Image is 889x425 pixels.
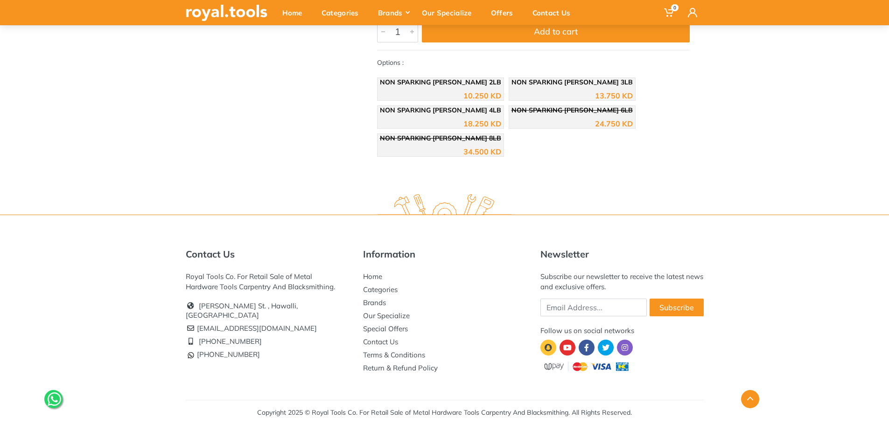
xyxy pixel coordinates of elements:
[363,285,398,294] a: Categories
[371,3,415,22] div: Brands
[380,134,501,142] span: NON SPARKING [PERSON_NAME] 8LB
[363,311,410,320] a: Our Specialize
[363,272,382,281] a: Home
[380,78,501,86] span: NON SPARKING [PERSON_NAME] 2LB
[540,272,704,292] div: Subscribe our newsletter to receive the latest news and exclusive offers.
[595,92,633,99] div: 13.750 KD
[199,337,262,346] a: [PHONE_NUMBER]
[186,272,349,292] div: Royal Tools Co. For Retail Sale of Metal Hardware Tools Carpentry And Blacksmithing.
[363,298,386,307] a: Brands
[377,133,504,157] a: NON SPARKING [PERSON_NAME] 8LB 34.500 KD
[540,299,647,316] input: Email Address...
[463,92,501,99] div: 10.250 KD
[463,120,501,127] div: 18.250 KD
[186,322,349,335] li: [EMAIL_ADDRESS][DOMAIN_NAME]
[363,337,398,346] a: Contact Us
[511,78,633,86] span: NON SPARKING [PERSON_NAME] 3LB
[463,148,501,155] div: 34.500 KD
[526,3,583,22] div: Contact Us
[377,77,504,101] a: NON SPARKING [PERSON_NAME] 2LB 10.250 KD
[186,249,349,260] h5: Contact Us
[540,360,634,373] img: upay.png
[671,4,679,11] span: 0
[511,106,633,114] span: NON SPARKING [PERSON_NAME] 6LB
[363,249,526,260] h5: Information
[422,21,690,42] button: Add to cart
[650,299,704,316] button: Subscribe
[380,106,501,114] span: NON SPARKING [PERSON_NAME] 4LB
[377,58,690,161] div: Options :
[363,350,425,359] a: Terms & Conditions
[315,3,371,22] div: Categories
[540,249,704,260] h5: Newsletter
[377,105,504,129] a: NON SPARKING [PERSON_NAME] 4LB 18.250 KD
[186,301,298,320] a: [PERSON_NAME] St. , Hawalli, [GEOGRAPHIC_DATA]
[363,363,438,372] a: Return & Refund Policy
[509,77,636,101] a: NON SPARKING [PERSON_NAME] 3LB 13.750 KD
[276,3,315,22] div: Home
[257,408,632,418] div: Copyright 2025 © Royal Tools Co. For Retail Sale of Metal Hardware Tools Carpentry And Blacksmith...
[540,326,704,336] div: Follow us on social networks
[484,3,526,22] div: Offers
[378,194,511,220] img: royal.tools Logo
[595,120,633,127] div: 24.750 KD
[415,3,484,22] div: Our Specialize
[186,350,260,359] a: [PHONE_NUMBER]
[509,105,636,129] a: NON SPARKING [PERSON_NAME] 6LB 24.750 KD
[363,324,408,333] a: Special Offers
[186,5,267,21] img: royal.tools Logo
